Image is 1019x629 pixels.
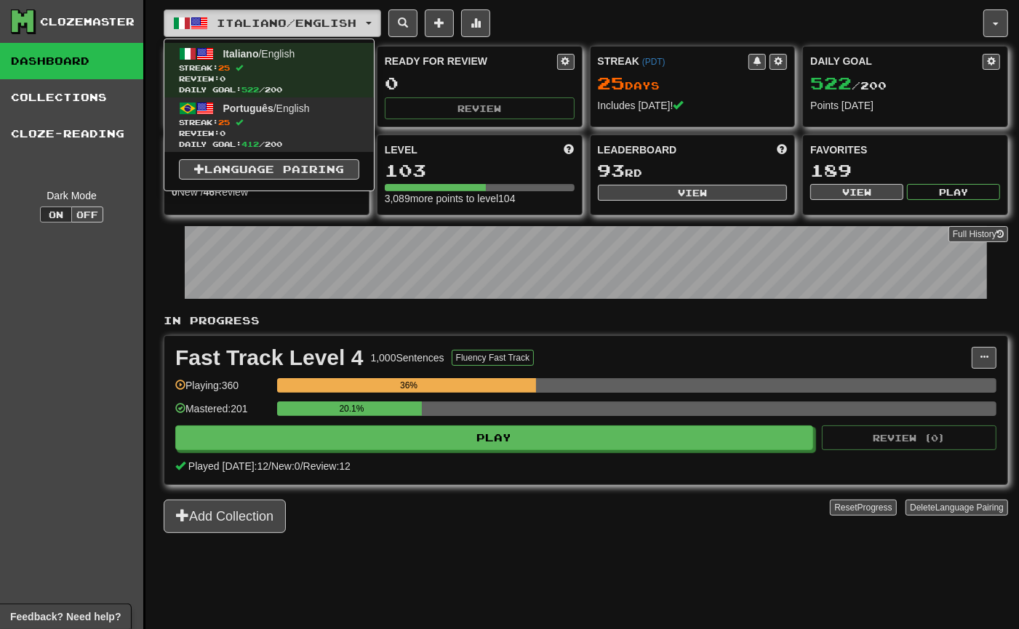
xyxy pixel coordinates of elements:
[777,143,787,157] span: This week in points, UTC
[598,160,626,180] span: 93
[223,48,295,60] span: / English
[164,500,286,533] button: Add Collection
[452,350,534,366] button: Fluency Fast Track
[388,9,417,37] button: Search sentences
[179,139,359,150] span: Daily Goal: / 200
[948,226,1008,242] a: Full History
[188,460,268,472] span: Played [DATE]: 12
[40,15,135,29] div: Clozemaster
[241,85,259,94] span: 522
[642,57,666,67] a: (PDT)
[810,143,1000,157] div: Favorites
[223,48,259,60] span: Italiano
[598,143,677,157] span: Leaderboard
[175,347,364,369] div: Fast Track Level 4
[810,73,852,93] span: 522
[385,54,557,68] div: Ready for Review
[300,460,303,472] span: /
[810,161,1000,180] div: 189
[935,502,1004,513] span: Language Pairing
[598,73,626,93] span: 25
[164,43,374,97] a: Italiano/EnglishStreak:25 Review:0Daily Goal:522/200
[281,378,536,393] div: 36%
[241,140,259,148] span: 412
[218,63,230,72] span: 25
[217,17,357,29] span: Italiano / English
[810,184,903,200] button: View
[179,117,359,128] span: Streak:
[172,186,177,198] strong: 0
[175,425,813,450] button: Play
[598,98,788,113] div: Includes [DATE]!
[371,350,444,365] div: 1,000 Sentences
[822,425,996,450] button: Review (0)
[164,313,1008,328] p: In Progress
[858,502,892,513] span: Progress
[204,186,215,198] strong: 46
[598,185,788,201] button: View
[385,97,575,119] button: Review
[598,54,749,68] div: Streak
[564,143,575,157] span: Score more points to level up
[598,74,788,93] div: Day s
[385,191,575,206] div: 3,089 more points to level 104
[906,500,1008,516] button: DeleteLanguage Pairing
[271,460,300,472] span: New: 0
[385,161,575,180] div: 103
[40,207,72,223] button: On
[71,207,103,223] button: Off
[175,401,270,425] div: Mastered: 201
[810,79,887,92] span: / 200
[172,185,361,199] div: New / Review
[810,98,1000,113] div: Points [DATE]
[385,74,575,92] div: 0
[164,9,381,37] button: Italiano/English
[425,9,454,37] button: Add sentence to collection
[179,128,359,139] span: Review: 0
[281,401,422,416] div: 20.1%
[223,103,273,114] span: Português
[179,159,359,180] a: Language Pairing
[223,103,310,114] span: / English
[598,161,788,180] div: rd
[175,378,270,402] div: Playing: 360
[830,500,896,516] button: ResetProgress
[218,118,230,127] span: 25
[907,184,1000,200] button: Play
[385,143,417,157] span: Level
[179,84,359,95] span: Daily Goal: / 200
[179,73,359,84] span: Review: 0
[164,97,374,152] a: Português/EnglishStreak:25 Review:0Daily Goal:412/200
[179,63,359,73] span: Streak:
[11,188,132,203] div: Dark Mode
[10,609,121,624] span: Open feedback widget
[810,54,983,70] div: Daily Goal
[268,460,271,472] span: /
[303,460,351,472] span: Review: 12
[461,9,490,37] button: More stats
